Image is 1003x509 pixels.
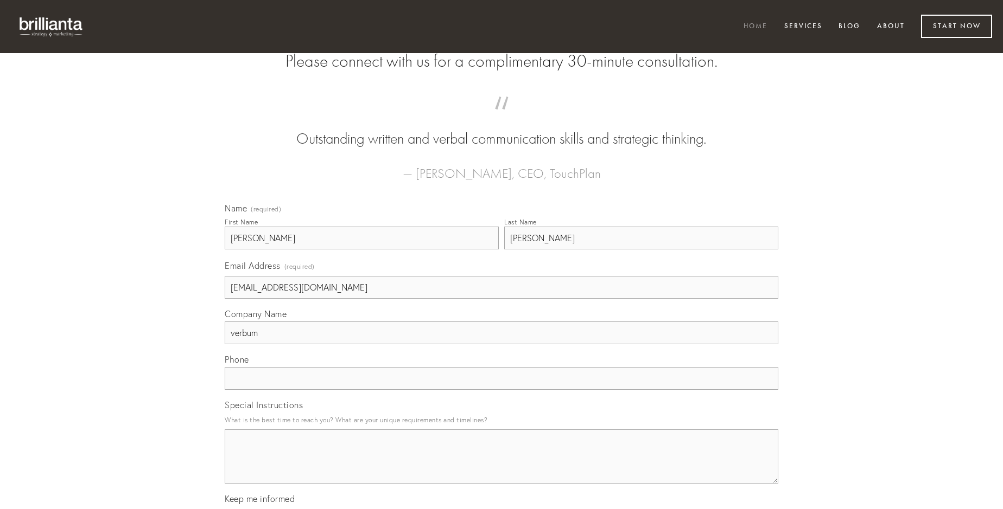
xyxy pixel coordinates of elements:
[225,203,247,214] span: Name
[225,413,778,427] p: What is the best time to reach you? What are your unique requirements and timelines?
[242,150,761,184] figcaption: — [PERSON_NAME], CEO, TouchPlan
[777,18,829,36] a: Services
[921,15,992,38] a: Start Now
[225,218,258,226] div: First Name
[225,493,295,504] span: Keep me informed
[504,218,537,226] div: Last Name
[225,308,287,319] span: Company Name
[284,259,315,274] span: (required)
[831,18,867,36] a: Blog
[242,107,761,150] blockquote: Outstanding written and verbal communication skills and strategic thinking.
[251,206,281,212] span: (required)
[870,18,912,36] a: About
[225,354,249,365] span: Phone
[225,260,281,271] span: Email Address
[242,107,761,128] span: “
[225,400,303,410] span: Special Instructions
[737,18,775,36] a: Home
[11,11,92,42] img: brillianta - research, strategy, marketing
[225,51,778,72] h2: Please connect with us for a complimentary 30-minute consultation.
